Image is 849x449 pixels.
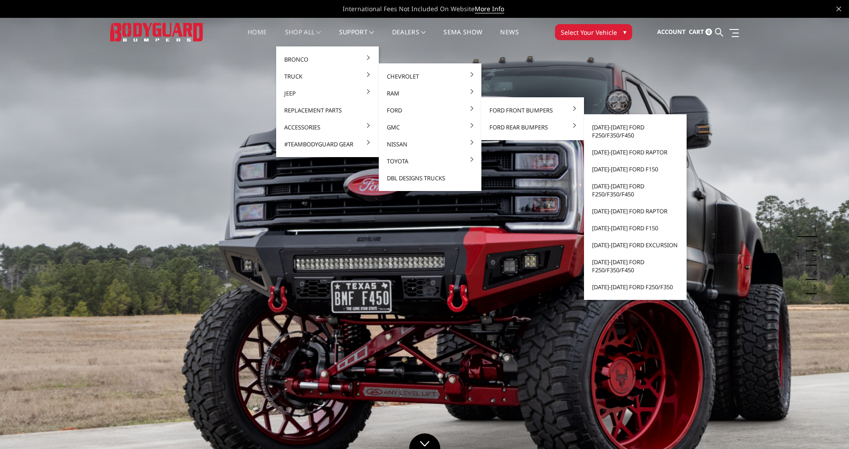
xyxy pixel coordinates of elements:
a: Home [248,29,267,46]
a: #TeamBodyguard Gear [280,136,375,153]
a: Nissan [382,136,478,153]
a: Ford Front Bumpers [485,102,580,119]
a: [DATE]-[DATE] Ford F250/F350/F450 [588,178,683,203]
a: Toyota [382,153,478,170]
a: Click to Down [409,433,440,449]
a: News [500,29,518,46]
a: GMC [382,119,478,136]
a: [DATE]-[DATE] Ford F250/F350/F450 [588,119,683,144]
a: [DATE]-[DATE] Ford F250/F350 [588,279,683,295]
a: [DATE]-[DATE] Ford F150 [588,161,683,178]
a: shop all [285,29,321,46]
a: [DATE]-[DATE] Ford F250/F350/F450 [588,254,683,279]
a: [DATE]-[DATE] Ford Raptor [588,203,683,220]
a: Account [657,20,686,44]
a: DBL Designs Trucks [382,170,478,187]
img: BODYGUARD BUMPERS [110,23,204,41]
button: Select Your Vehicle [555,24,632,40]
a: Truck [280,68,375,85]
a: Bronco [280,51,375,68]
a: [DATE]-[DATE] Ford Raptor [588,144,683,161]
button: 4 of 5 [808,266,817,280]
a: Cart 0 [689,20,712,44]
a: [DATE]-[DATE] Ford Excursion [588,237,683,254]
a: Jeep [280,85,375,102]
a: [DATE]-[DATE] Ford F150 [588,220,683,237]
a: Chevrolet [382,68,478,85]
span: Select Your Vehicle [561,28,617,37]
button: 5 of 5 [808,280,817,294]
span: 0 [705,29,712,35]
a: Support [339,29,374,46]
a: Accessories [280,119,375,136]
button: 1 of 5 [808,223,817,237]
a: SEMA Show [443,29,482,46]
a: Ford [382,102,478,119]
a: Dealers [392,29,426,46]
a: Replacement Parts [280,102,375,119]
a: Ram [382,85,478,102]
span: Cart [689,28,704,36]
button: 2 of 5 [808,237,817,251]
span: ▾ [623,27,626,37]
span: Account [657,28,686,36]
button: 3 of 5 [808,251,817,266]
a: Ford Rear Bumpers [485,119,580,136]
a: More Info [475,4,504,13]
